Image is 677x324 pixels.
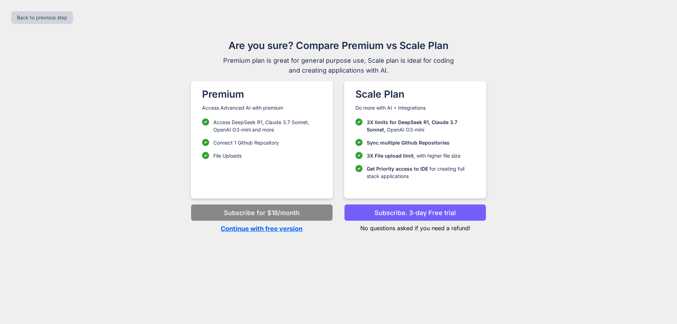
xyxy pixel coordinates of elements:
[367,166,428,172] span: Get Priority access to IDE
[220,38,457,53] h1: Are you sure? Compare Premium vs Scale Plan
[355,165,362,172] img: checklist
[367,139,450,146] p: Sync multiple Github Repositories
[213,152,242,159] p: File Uploads
[355,104,475,111] p: Do more with AI + Integrations
[202,104,322,111] p: Access Advanced AI with premium
[213,139,279,146] p: Connect 1 Github Repository
[224,208,300,218] p: Subscribe for $18/month
[344,221,486,232] p: No questions asked if you need a refund!
[367,119,457,133] span: 3X limits for DeepSeek R1, Claude 3.7 Sonnet,
[367,153,414,159] span: 3X File upload limit
[355,118,362,126] img: checklist
[355,152,362,159] img: checklist
[367,118,475,133] p: OpenAI O3-mini
[202,87,322,102] h1: Premium
[367,165,475,180] p: for creating full stack applications
[355,87,475,102] h1: Scale Plan
[220,56,457,75] span: Premium plan is great for general purpose use, Scale plan is ideal for coding and creating applic...
[213,118,322,133] p: Access DeepSeek R1, Claude 3.7 Sonnet, OpenAI O3-mini and more
[374,208,456,218] p: Subscribe. 3-day Free trial
[191,204,333,221] button: Subscribe for $18/month
[202,152,209,159] img: checklist
[11,11,73,24] button: Back to previous step
[355,139,362,146] img: checklist
[202,139,209,146] img: checklist
[367,152,461,159] p: , with higher file size
[344,204,486,221] button: Subscribe. 3-day Free trial
[191,224,333,233] p: Continue with free version
[202,118,209,126] img: checklist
